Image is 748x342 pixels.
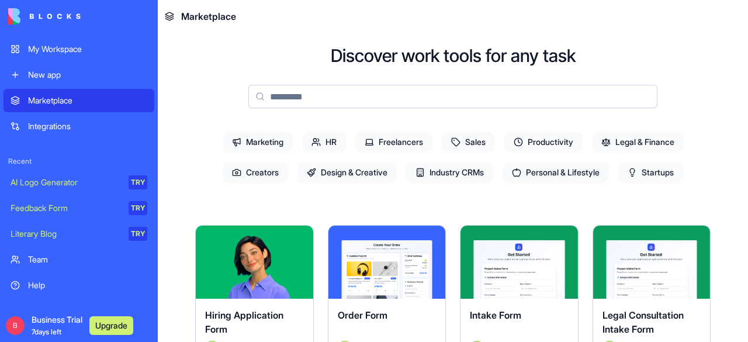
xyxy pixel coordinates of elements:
span: Hiring Application Form [205,309,283,335]
span: Startups [618,162,683,183]
button: Upgrade [89,316,133,335]
span: Marketing [223,132,293,153]
a: Integrations [4,115,154,138]
h2: Discover work tools for any task [331,45,576,66]
span: Sales [442,132,495,153]
div: New app [28,69,147,81]
span: Business Trial [32,314,82,337]
div: TRY [129,175,147,189]
span: Legal Consultation Intake Form [602,309,684,335]
div: Literary Blog [11,228,120,240]
a: Literary BlogTRY [4,222,154,246]
span: Productivity [504,132,583,153]
span: Personal & Lifestyle [503,162,609,183]
a: Feedback FormTRY [4,196,154,220]
span: Creators [223,162,288,183]
span: Order Form [338,309,387,321]
div: TRY [129,201,147,215]
img: logo [8,8,81,25]
div: Marketplace [28,95,147,106]
a: AI Logo GeneratorTRY [4,171,154,194]
span: Marketplace [181,9,236,23]
a: My Workspace [4,37,154,61]
div: TRY [129,227,147,241]
a: Help [4,274,154,297]
span: HR [302,132,346,153]
span: Design & Creative [297,162,397,183]
a: Give feedback [4,299,154,323]
span: Recent [4,157,154,166]
a: Marketplace [4,89,154,112]
a: New app [4,63,154,87]
div: My Workspace [28,43,147,55]
span: Intake Form [470,309,521,321]
span: Freelancers [355,132,432,153]
span: 7 days left [32,327,61,336]
div: Integrations [28,120,147,132]
span: Industry CRMs [406,162,493,183]
span: Legal & Finance [592,132,684,153]
div: Feedback Form [11,202,120,214]
span: B [6,316,25,335]
div: Team [28,254,147,265]
div: Help [28,279,147,291]
div: AI Logo Generator [11,177,120,188]
a: Team [4,248,154,271]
